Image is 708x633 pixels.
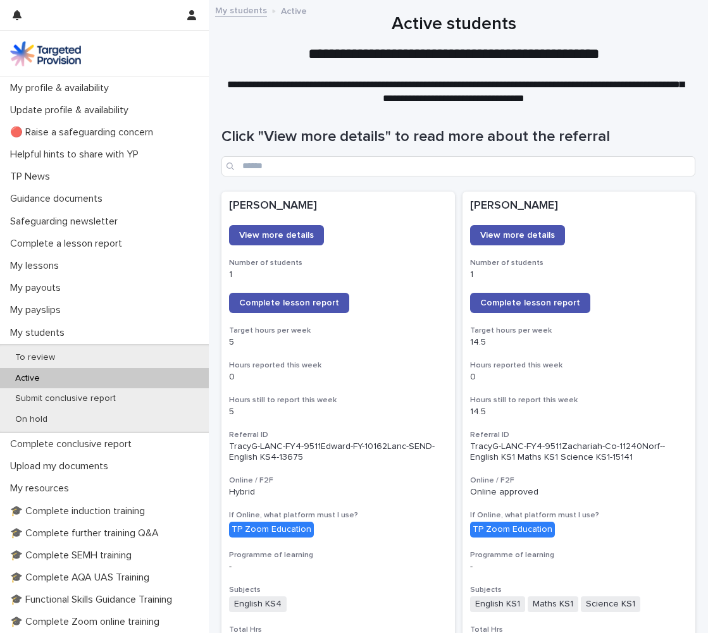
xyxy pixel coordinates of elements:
[5,550,142,562] p: 🎓 Complete SEMH training
[470,225,565,245] a: View more details
[5,352,65,363] p: To review
[470,269,688,280] p: 1
[5,193,113,205] p: Guidance documents
[5,216,128,228] p: Safeguarding newsletter
[5,393,126,404] p: Submit conclusive report
[5,527,169,539] p: 🎓 Complete further training Q&A
[229,562,447,572] p: -
[221,14,686,35] h1: Active students
[5,82,119,94] p: My profile & availability
[470,441,688,463] p: TracyG-LANC-FY4-9511Zachariah-Co-11240Norf--English KS1 Maths KS1 Science KS1-15141
[229,225,324,245] a: View more details
[5,260,69,272] p: My lessons
[5,304,71,316] p: My payslips
[480,231,555,240] span: View more details
[470,395,688,405] h3: Hours still to report this week
[215,3,267,17] a: My students
[229,441,447,463] p: TracyG-LANC-FY4-9511Edward-FY-10162Lanc-SEND-English KS4-13675
[5,572,159,584] p: 🎓 Complete AQA UAS Training
[470,337,688,348] p: 14.5
[221,156,695,176] input: Search
[470,258,688,268] h3: Number of students
[229,550,447,560] h3: Programme of learning
[470,293,590,313] a: Complete lesson report
[229,326,447,336] h3: Target hours per week
[229,258,447,268] h3: Number of students
[5,327,75,339] p: My students
[528,596,578,612] span: Maths KS1
[5,238,132,250] p: Complete a lesson report
[470,562,688,572] p: -
[5,373,50,384] p: Active
[5,482,79,495] p: My resources
[5,282,71,294] p: My payouts
[470,585,688,595] h3: Subjects
[470,522,555,538] div: TP Zoom Education
[5,104,139,116] p: Update profile & availability
[470,487,688,498] p: Online approved
[239,298,339,307] span: Complete lesson report
[470,550,688,560] h3: Programme of learning
[5,171,60,183] p: TP News
[10,41,81,66] img: M5nRWzHhSzIhMunXDL62
[480,298,580,307] span: Complete lesson report
[229,430,447,440] h3: Referral ID
[470,510,688,520] h3: If Online, what platform must I use?
[470,199,688,213] p: [PERSON_NAME]
[221,128,695,146] h1: Click "View more details" to read more about the referral
[229,337,447,348] p: 5
[229,269,447,280] p: 1
[470,476,688,486] h3: Online / F2F
[5,460,118,472] p: Upload my documents
[229,372,447,383] p: 0
[470,372,688,383] p: 0
[229,585,447,595] h3: Subjects
[229,407,447,417] p: 5
[470,430,688,440] h3: Referral ID
[581,596,640,612] span: Science KS1
[5,505,155,517] p: 🎓 Complete induction training
[229,395,447,405] h3: Hours still to report this week
[5,594,182,606] p: 🎓 Functional Skills Guidance Training
[229,522,314,538] div: TP Zoom Education
[229,360,447,371] h3: Hours reported this week
[229,487,447,498] p: Hybrid
[470,407,688,417] p: 14.5
[470,326,688,336] h3: Target hours per week
[5,414,58,425] p: On hold
[470,360,688,371] h3: Hours reported this week
[229,476,447,486] h3: Online / F2F
[229,596,287,612] span: English KS4
[5,438,142,450] p: Complete conclusive report
[5,126,163,138] p: 🔴 Raise a safeguarding concern
[229,199,447,213] p: [PERSON_NAME]
[5,149,149,161] p: Helpful hints to share with YP
[281,3,307,17] p: Active
[470,596,525,612] span: English KS1
[5,616,170,628] p: 🎓 Complete Zoom online training
[239,231,314,240] span: View more details
[229,293,349,313] a: Complete lesson report
[229,510,447,520] h3: If Online, what platform must I use?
